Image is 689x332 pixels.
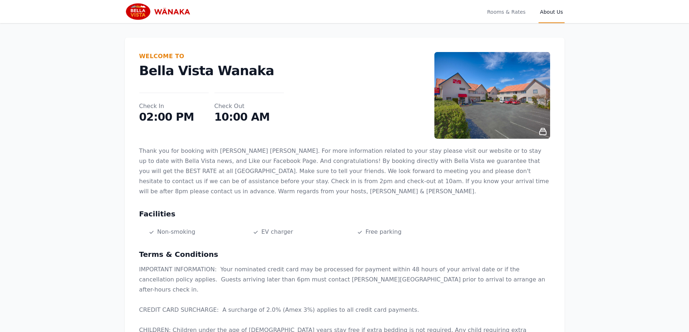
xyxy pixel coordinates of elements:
[243,227,342,237] dd: EV charger
[139,64,434,78] p: Bella Vista Wanaka
[139,52,434,61] h2: Welcome To
[214,102,284,111] dt: Check Out
[139,208,550,220] h3: Facilities
[139,102,209,111] dt: Check In
[139,227,238,237] dd: Non-smoking
[125,3,194,20] img: Bella Vista Wanaka
[214,111,284,124] dd: 10:00 AM
[139,111,209,124] dd: 02:00 PM
[348,227,446,237] dd: Free parking
[139,146,550,197] p: Thank you for booking with [PERSON_NAME] [PERSON_NAME]. For more information related to your stay...
[139,249,550,260] h3: Terms & Conditions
